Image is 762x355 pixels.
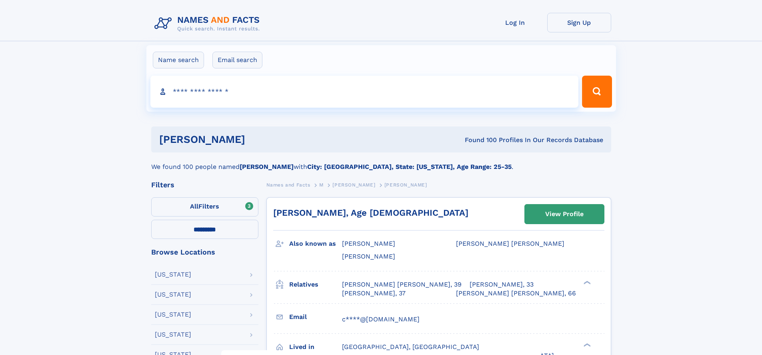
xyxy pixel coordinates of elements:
b: City: [GEOGRAPHIC_DATA], State: [US_STATE], Age Range: 25-35 [307,163,512,170]
a: [PERSON_NAME] [PERSON_NAME], 66 [456,289,576,298]
div: ❯ [582,280,591,285]
div: Found 100 Profiles In Our Records Database [355,136,603,144]
div: We found 100 people named with . [151,152,611,172]
div: [US_STATE] [155,331,191,338]
div: Browse Locations [151,249,258,256]
h3: Relatives [289,278,342,291]
button: Search Button [582,76,612,108]
a: View Profile [525,205,604,224]
span: [PERSON_NAME] [342,240,395,247]
span: [PERSON_NAME] [342,253,395,260]
label: Name search [153,52,204,68]
label: Email search [212,52,262,68]
a: [PERSON_NAME], 33 [470,280,534,289]
a: Names and Facts [266,180,310,190]
span: [PERSON_NAME] [PERSON_NAME] [456,240,564,247]
img: Logo Names and Facts [151,13,266,34]
span: [PERSON_NAME] [332,182,375,188]
input: search input [150,76,579,108]
a: [PERSON_NAME], Age [DEMOGRAPHIC_DATA] [273,208,468,218]
a: Sign Up [547,13,611,32]
div: Filters [151,181,258,189]
div: [US_STATE] [155,291,191,298]
b: [PERSON_NAME] [240,163,294,170]
span: M [319,182,324,188]
span: [PERSON_NAME] [384,182,427,188]
span: All [190,203,198,210]
a: Log In [483,13,547,32]
h3: Also known as [289,237,342,251]
h1: [PERSON_NAME] [159,134,355,144]
div: ❯ [582,342,591,347]
span: [GEOGRAPHIC_DATA], [GEOGRAPHIC_DATA] [342,343,479,351]
a: M [319,180,324,190]
div: [US_STATE] [155,271,191,278]
a: [PERSON_NAME], 37 [342,289,406,298]
div: View Profile [545,205,584,223]
div: [US_STATE] [155,311,191,318]
label: Filters [151,197,258,217]
h3: Email [289,310,342,324]
h3: Lived in [289,340,342,354]
a: [PERSON_NAME] [332,180,375,190]
a: [PERSON_NAME] [PERSON_NAME], 39 [342,280,462,289]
